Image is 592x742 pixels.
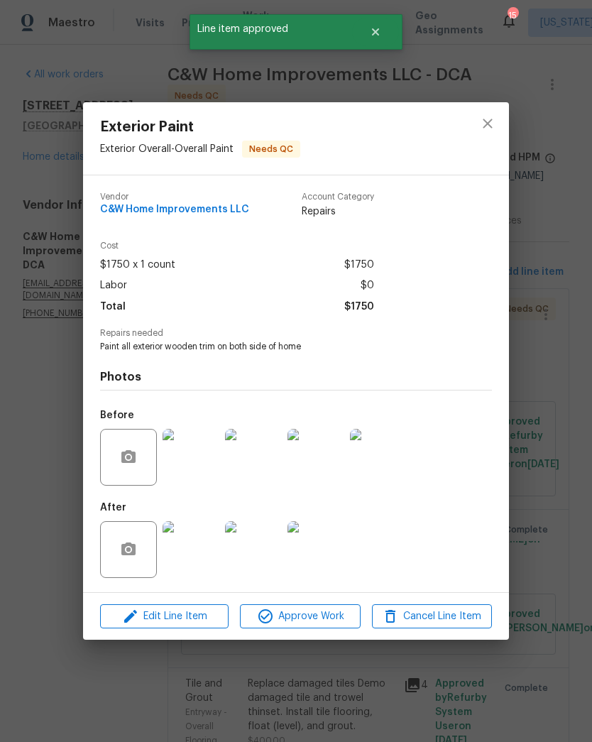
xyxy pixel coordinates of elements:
span: Cost [100,241,374,251]
button: close [471,107,505,141]
h5: After [100,503,126,513]
span: Account Category [302,192,374,202]
button: Cancel Line Item [372,604,492,629]
span: $0 [361,275,374,296]
span: Exterior Overall - Overall Paint [100,143,234,153]
span: $1750 [344,297,374,317]
span: Repairs needed [100,329,492,338]
span: Total [100,297,126,317]
span: $1750 [344,255,374,275]
h4: Photos [100,370,492,384]
span: Edit Line Item [104,608,224,626]
span: C&W Home Improvements LLC [100,204,249,215]
span: Line item approved [190,14,352,44]
button: Approve Work [240,604,360,629]
span: Cancel Line Item [376,608,488,626]
span: $1750 x 1 count [100,255,175,275]
button: Close [352,18,399,46]
span: Paint all exterior wooden trim on both side of home [100,341,453,353]
h5: Before [100,410,134,420]
span: Vendor [100,192,249,202]
span: Exterior Paint [100,119,300,135]
button: Edit Line Item [100,604,229,629]
span: Repairs [302,204,374,219]
span: Needs QC [243,142,299,156]
span: Approve Work [244,608,356,626]
div: 15 [508,9,517,23]
span: Labor [100,275,127,296]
